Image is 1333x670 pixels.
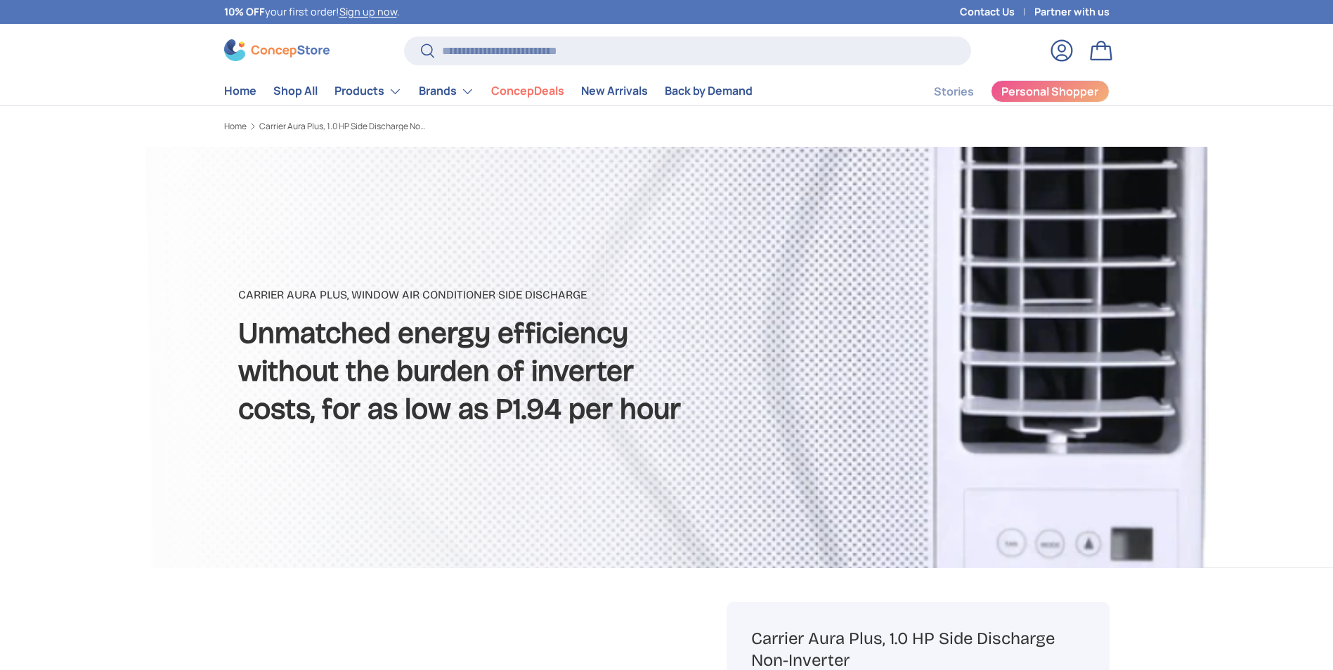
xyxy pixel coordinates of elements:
summary: Brands [410,77,483,105]
a: Home [224,77,256,105]
p: Carrier Aura Plus, Window Air Conditioner Side Discharge [238,287,778,303]
nav: Primary [224,77,753,105]
a: Shop All [273,77,318,105]
nav: Secondary [900,77,1110,105]
a: ConcepDeals [491,77,564,105]
p: your first order! . [224,4,400,20]
img: ConcepStore [224,39,330,61]
a: Products [334,77,402,105]
a: Carrier Aura Plus, 1.0 HP Side Discharge Non-Inverter [259,122,428,131]
a: Contact Us [960,4,1034,20]
a: Stories [934,78,974,105]
a: Brands [419,77,474,105]
summary: Products [326,77,410,105]
nav: Breadcrumbs [224,120,694,133]
strong: 10% OFF [224,5,265,18]
a: Sign up now [339,5,397,18]
a: Partner with us [1034,4,1110,20]
a: Home [224,122,247,131]
a: New Arrivals [581,77,648,105]
strong: Unmatched energy efficiency without the burden of inverter costs, for as low as P1.94 per hour [238,315,681,426]
a: Back by Demand [665,77,753,105]
span: Personal Shopper [1001,86,1098,97]
a: Personal Shopper [991,80,1110,103]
